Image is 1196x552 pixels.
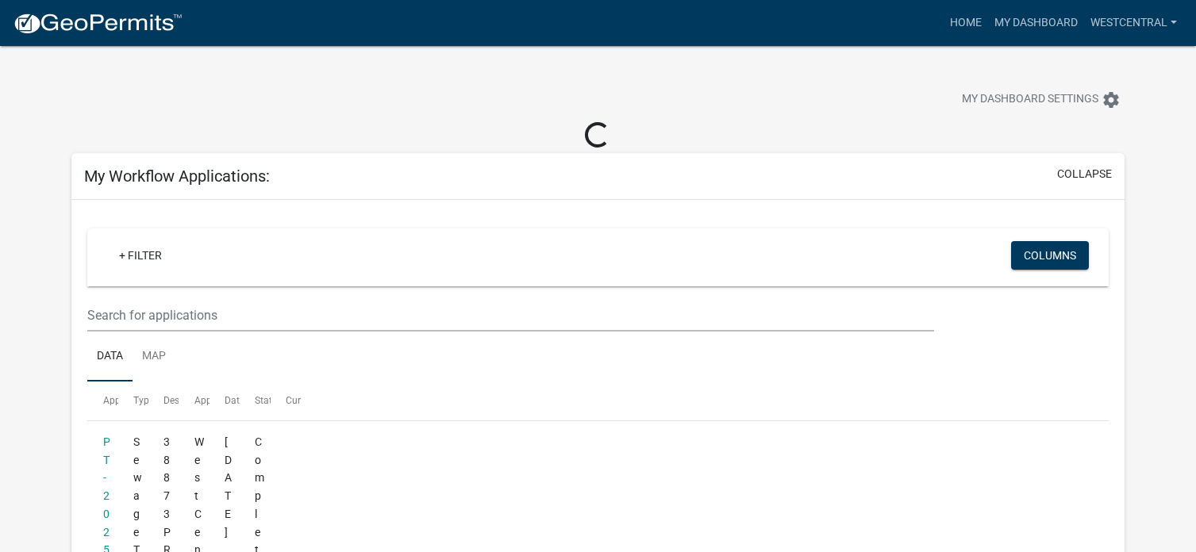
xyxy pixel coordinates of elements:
[118,381,148,420] datatable-header-cell: Type
[286,395,352,406] span: Current Activity
[988,8,1084,38] a: My Dashboard
[240,381,270,420] datatable-header-cell: Status
[84,167,270,186] h5: My Workflow Applications:
[133,332,175,382] a: Map
[148,381,179,420] datatable-header-cell: Description
[944,8,988,38] a: Home
[194,395,236,406] span: Applicant
[179,381,209,420] datatable-header-cell: Applicant
[1057,166,1112,182] button: collapse
[163,395,212,406] span: Description
[225,435,232,539] span: 09/15/2025
[87,381,117,420] datatable-header-cell: Application Number
[225,395,280,406] span: Date Created
[271,381,301,420] datatable-header-cell: Current Activity
[87,332,133,382] a: Data
[133,395,154,406] span: Type
[962,90,1098,109] span: My Dashboard Settings
[87,299,934,332] input: Search for applications
[210,381,240,420] datatable-header-cell: Date Created
[106,241,175,270] a: + Filter
[255,395,283,406] span: Status
[949,84,1133,115] button: My Dashboard Settingssettings
[1102,90,1121,109] i: settings
[1084,8,1183,38] a: westcentral
[1011,241,1089,270] button: Columns
[103,395,190,406] span: Application Number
